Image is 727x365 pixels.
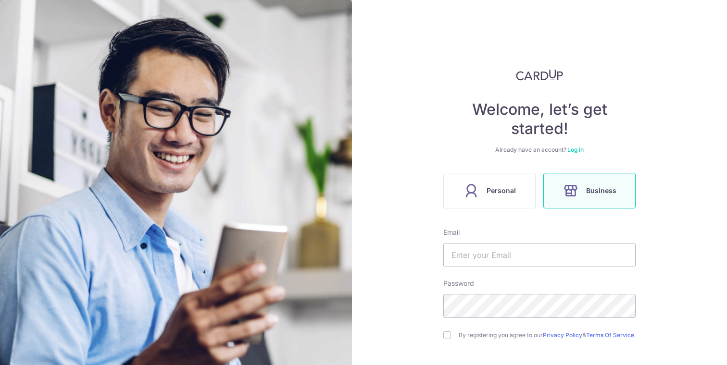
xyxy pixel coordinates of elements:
[443,228,460,237] label: Email
[443,243,636,267] input: Enter your Email
[586,185,616,196] span: Business
[516,69,563,81] img: CardUp Logo
[443,146,636,154] div: Already have an account?
[487,185,516,196] span: Personal
[539,173,639,208] a: Business
[586,331,634,339] a: Terms Of Service
[439,173,539,208] a: Personal
[459,331,636,339] label: By registering you agree to our &
[443,279,474,288] label: Password
[443,100,636,138] h4: Welcome, let’s get started!
[543,331,582,339] a: Privacy Policy
[567,146,584,153] a: Log in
